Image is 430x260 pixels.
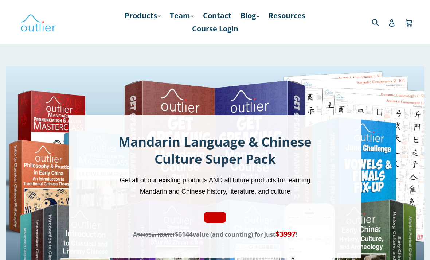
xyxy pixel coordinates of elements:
[133,230,297,238] span: A value (and counting) for just !
[20,12,56,33] img: Outlier Linguistics
[275,229,296,239] span: $3997
[121,9,164,22] a: Products
[137,231,175,238] s: in [DATE]
[370,15,390,30] input: Search
[110,133,321,167] h1: Mandarin Language & Chinese Culture Super Pack
[237,9,263,22] a: Blog
[137,231,152,238] span: $4475
[175,230,193,238] span: $6144
[199,9,235,22] a: Contact
[166,9,198,22] a: Team
[120,176,310,195] span: Get all of our existing products AND all future products for learning Mandarin and Chinese histor...
[188,22,242,35] a: Course Login
[265,9,309,22] a: Resources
